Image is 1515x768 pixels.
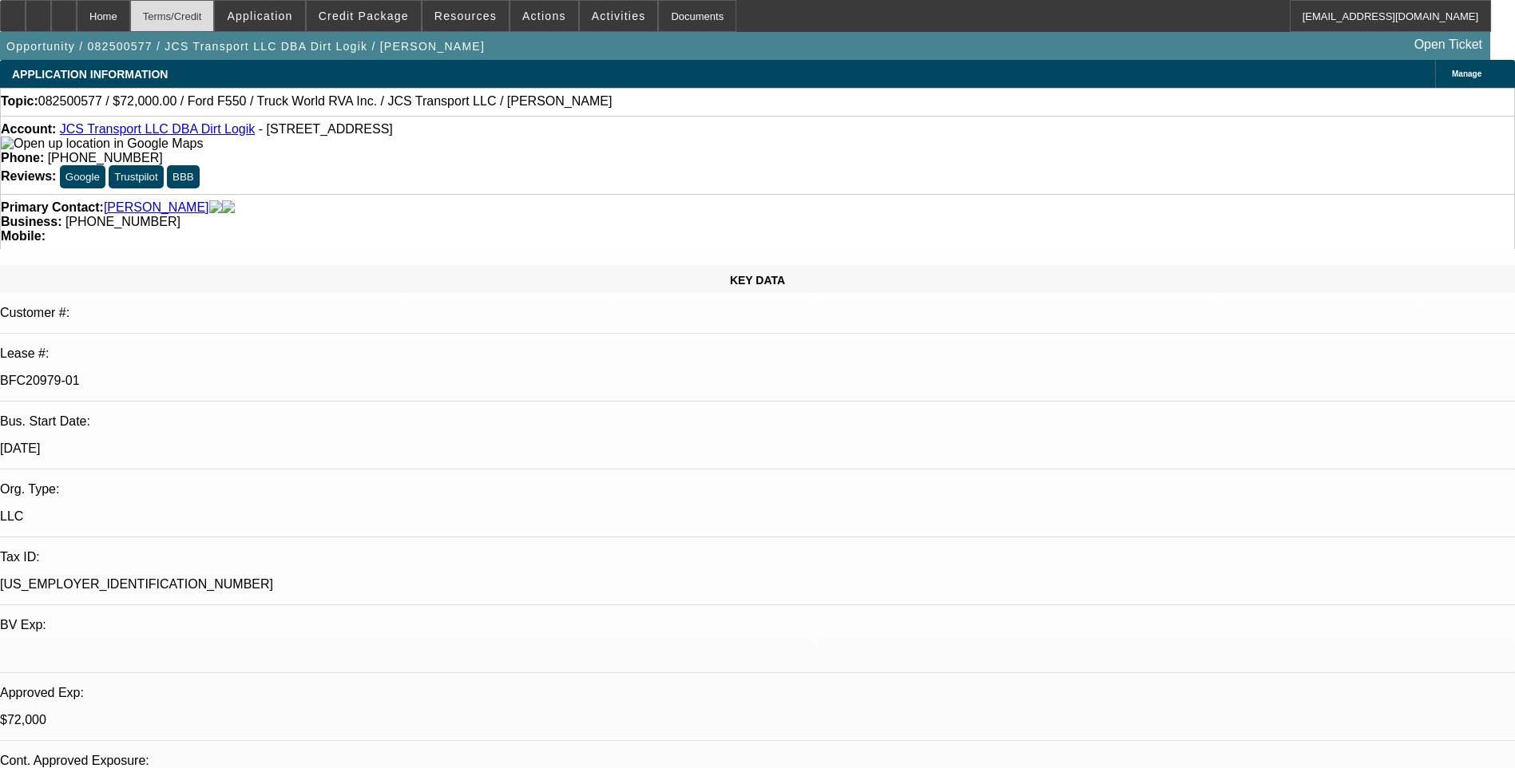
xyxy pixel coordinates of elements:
[510,1,578,31] button: Actions
[580,1,658,31] button: Activities
[1,137,203,150] a: View Google Maps
[1,122,56,136] strong: Account:
[522,10,566,22] span: Actions
[1452,69,1481,78] span: Manage
[65,215,180,228] span: [PHONE_NUMBER]
[167,165,200,188] button: BBB
[12,68,168,81] span: APPLICATION INFORMATION
[1,229,46,243] strong: Mobile:
[60,122,256,136] a: JCS Transport LLC DBA Dirt Logik
[209,200,222,215] img: facebook-icon.png
[307,1,421,31] button: Credit Package
[434,10,497,22] span: Resources
[104,200,209,215] a: [PERSON_NAME]
[227,10,292,22] span: Application
[60,165,105,188] button: Google
[730,274,785,287] span: KEY DATA
[38,94,613,109] span: 082500577 / $72,000.00 / Ford F550 / Truck World RVA Inc. / JCS Transport LLC / [PERSON_NAME]
[1,215,61,228] strong: Business:
[422,1,509,31] button: Resources
[109,165,163,188] button: Trustpilot
[319,10,409,22] span: Credit Package
[1,137,203,151] img: Open up location in Google Maps
[222,200,235,215] img: linkedin-icon.png
[215,1,304,31] button: Application
[1,94,38,109] strong: Topic:
[1408,31,1489,58] a: Open Ticket
[1,200,104,215] strong: Primary Contact:
[6,40,485,53] span: Opportunity / 082500577 / JCS Transport LLC DBA Dirt Logik / [PERSON_NAME]
[592,10,646,22] span: Activities
[48,151,163,164] span: [PHONE_NUMBER]
[1,169,56,183] strong: Reviews:
[1,151,44,164] strong: Phone:
[259,122,393,136] span: - [STREET_ADDRESS]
